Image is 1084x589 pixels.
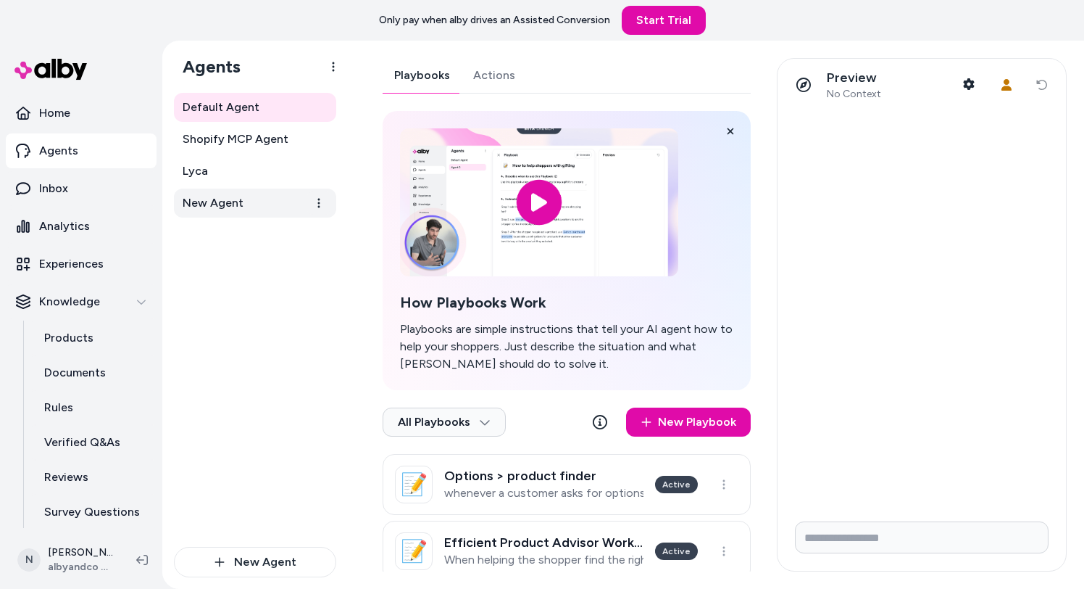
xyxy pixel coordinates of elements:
a: Analytics [6,209,157,244]
a: New Playbook [626,408,751,437]
a: Inbox [6,171,157,206]
h1: Agents [171,56,241,78]
p: Knowledge [39,293,100,310]
span: Lyca [183,162,208,180]
p: whenever a customer asks for options [444,486,643,501]
a: Experiences [6,247,157,281]
a: Reviews [30,460,157,495]
a: Products [30,321,157,355]
button: All Playbooks [383,408,506,437]
a: Lyca [174,157,336,186]
h3: Efficient Product Advisor Workflow [444,535,643,550]
a: Verified Q&As [30,425,157,460]
button: Knowledge [6,284,157,319]
a: 📝Options > product finderwhenever a customer asks for optionsActive [383,454,751,515]
p: Verified Q&As [44,434,120,451]
a: Rules [30,390,157,425]
a: Default Agent [174,93,336,122]
button: New Agent [174,547,336,577]
p: Agents [39,142,78,160]
p: Rules [44,399,73,416]
input: Write your prompt here [795,522,1048,553]
a: Agents [6,133,157,168]
p: Only pay when alby drives an Assisted Conversion [379,13,610,28]
span: New Agent [183,194,243,212]
p: Home [39,104,70,122]
p: Inbox [39,180,68,197]
a: Documents [30,355,157,390]
p: When helping the shopper find the right products [444,553,643,567]
span: No Context [827,88,881,101]
p: [PERSON_NAME] [48,545,113,560]
span: N [17,548,41,572]
span: All Playbooks [398,415,491,429]
span: albyandco SolCon [48,560,113,574]
a: New Agent [174,189,336,218]
div: 📝 [395,466,433,503]
p: Reviews [44,469,88,486]
h2: How Playbooks Work [400,294,733,312]
a: Shopify MCP Agent [174,125,336,154]
a: Actions [462,58,527,93]
div: 📝 [395,532,433,570]
span: Shopify MCP Agent [183,131,288,148]
a: Start Trial [622,6,706,35]
h3: Options > product finder [444,469,643,483]
p: Experiences [39,255,104,273]
p: Preview [827,70,881,86]
p: Playbooks are simple instructions that tell your AI agent how to help your shoppers. Just describ... [400,321,733,373]
p: Survey Questions [44,503,140,521]
img: alby Logo [14,59,87,80]
div: Active [655,543,698,560]
p: Analytics [39,218,90,235]
p: Products [44,329,93,347]
a: Playbooks [383,58,462,93]
div: Active [655,476,698,493]
p: Documents [44,364,106,382]
a: 📝Efficient Product Advisor WorkflowWhen helping the shopper find the right productsActive [383,521,751,582]
a: Survey Questions [30,495,157,530]
span: Default Agent [183,99,259,116]
a: Home [6,96,157,131]
button: N[PERSON_NAME]albyandco SolCon [9,537,125,583]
